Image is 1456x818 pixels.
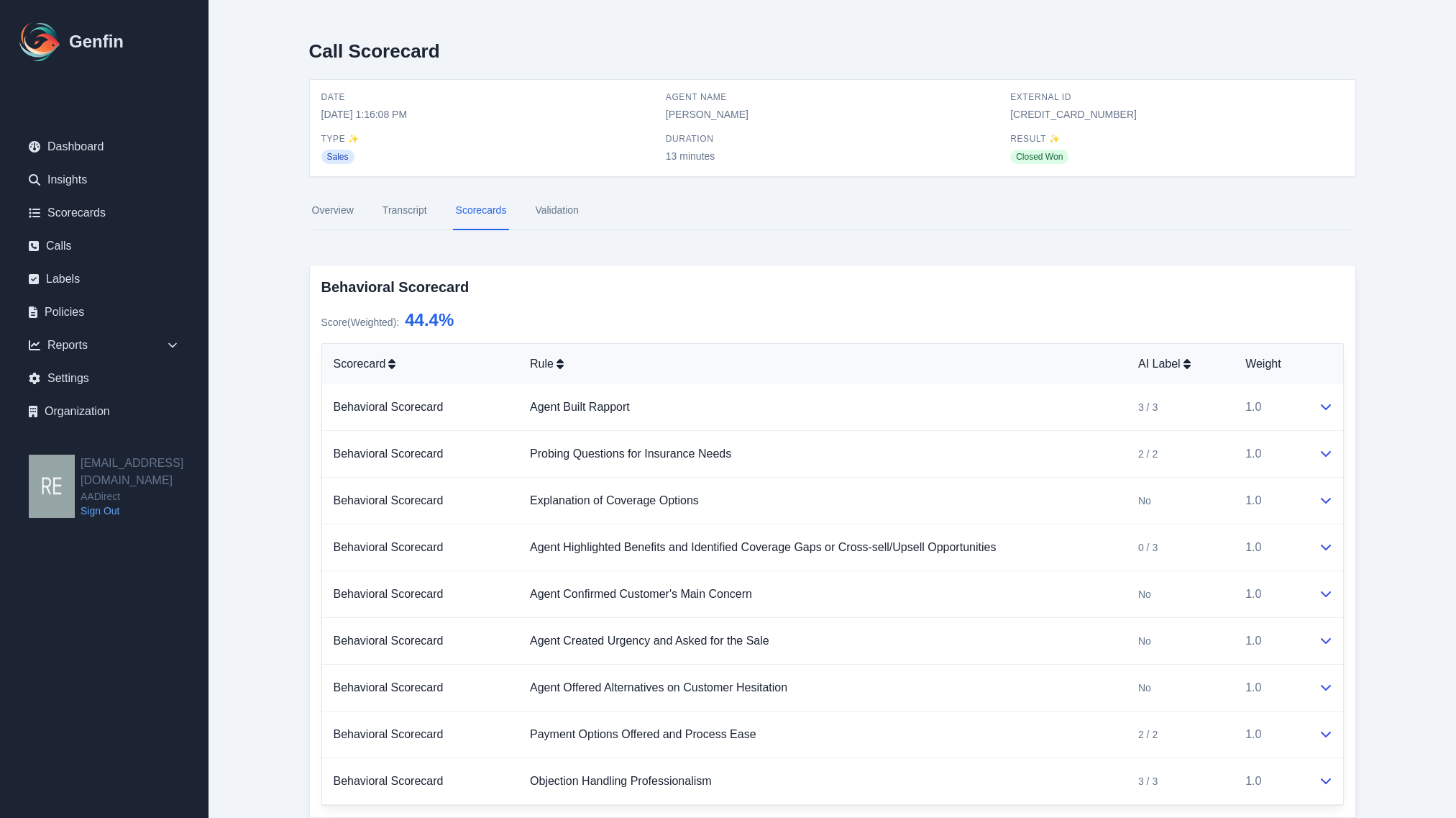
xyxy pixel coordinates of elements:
span: No [1138,634,1151,648]
a: Policies [17,298,191,327]
span: Date [321,91,654,103]
a: Calls [17,232,191,260]
span: 2 / 2 [1138,447,1158,461]
a: Scorecards [453,191,510,230]
a: Objection Handling Professionalism [530,775,712,787]
h2: [EMAIL_ADDRESS][DOMAIN_NAME] [81,455,209,489]
a: Behavioral Scorecard [334,447,444,460]
a: Payment Options Offered and Process Ease [530,728,756,740]
div: Reports [17,331,191,360]
span: 44.4 % [405,310,454,330]
a: Agent Confirmed Customer's Main Concern [530,588,752,600]
span: Agent Name [666,91,999,103]
a: Organization [17,397,191,426]
td: 1.0 [1234,478,1306,524]
a: Behavioral Scorecard [334,775,444,787]
td: 1.0 [1234,524,1306,571]
span: Sales [321,150,354,164]
nav: Tabs [309,191,1356,230]
span: No [1138,587,1151,601]
img: resqueda@aadirect.com [29,455,75,518]
h3: Behavioral Scorecard [321,277,1344,297]
span: No [1138,494,1151,508]
span: [PERSON_NAME] [666,107,999,122]
a: Behavioral Scorecard [334,494,444,506]
a: Explanation of Coverage Options [530,494,699,506]
a: Behavioral Scorecard [334,635,444,647]
span: Weight [1245,355,1281,373]
td: 1.0 [1234,384,1306,431]
a: Settings [17,364,191,393]
a: Agent Highlighted Benefits and Identified Coverage Gaps or Cross-sell/Upsell Opportunities [530,541,996,553]
span: Score (Weighted) : [321,317,400,328]
span: 13 minutes [666,149,999,163]
td: 1.0 [1234,431,1306,478]
span: 3 / 3 [1138,774,1158,789]
span: 0 / 3 [1138,540,1158,555]
a: Overview [309,191,357,230]
span: Type ✨ [321,133,654,145]
a: Behavioral Scorecard [334,681,444,694]
span: Duration [666,133,999,145]
span: [DATE] 1:16:08 PM [321,107,654,122]
td: 1.0 [1234,758,1306,805]
a: Agent Built Rapport [530,401,630,413]
div: AI Label [1138,355,1222,373]
span: [CREDIT_CARD_NUMBER] [1010,107,1343,122]
a: Behavioral Scorecard [334,588,444,600]
a: Labels [17,265,191,294]
a: Agent Offered Alternatives on Customer Hesitation [530,681,787,694]
a: Behavioral Scorecard [334,728,444,740]
a: Behavioral Scorecard [334,541,444,553]
div: Rule [530,355,1115,373]
a: Behavioral Scorecard [334,401,444,413]
span: 2 / 2 [1138,727,1158,742]
a: Agent Created Urgency and Asked for the Sale [530,635,769,647]
td: 1.0 [1234,712,1306,758]
span: Result ✨ [1010,133,1343,145]
a: Scorecards [17,199,191,227]
span: Closed Won [1010,150,1068,164]
a: Sign Out [81,504,209,518]
div: Scorecard [334,355,508,373]
span: External ID [1010,91,1343,103]
a: Insights [17,165,191,194]
span: No [1138,681,1151,695]
td: 1.0 [1234,618,1306,665]
span: 3 / 3 [1138,400,1158,414]
img: Logo [17,19,63,65]
a: Transcript [380,191,430,230]
td: 1.0 [1234,571,1306,618]
span: AADirect [81,489,209,504]
a: Probing Questions for Insurance Needs [530,447,731,460]
td: 1.0 [1234,665,1306,712]
h1: Genfin [69,30,124,53]
h2: Call Scorecard [309,40,440,62]
a: Validation [532,191,581,230]
a: Dashboard [17,132,191,161]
